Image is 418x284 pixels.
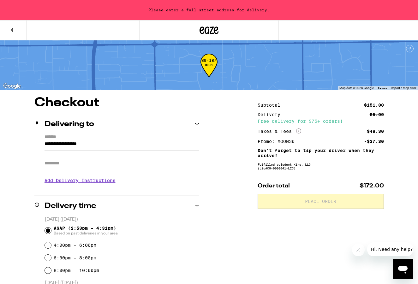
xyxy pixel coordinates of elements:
div: $48.30 [367,129,384,133]
div: $151.00 [364,103,384,107]
iframe: Message from company [367,242,413,256]
div: $5.00 [370,112,384,117]
p: We'll contact you at [PHONE_NUMBER] when we arrive [45,188,199,193]
div: -$27.30 [364,139,384,144]
span: Order total [258,183,290,189]
label: 4:00pm - 6:00pm [54,243,96,248]
h2: Delivering to [45,121,94,128]
h1: Checkout [34,97,199,109]
span: Place Order [305,199,336,204]
a: Open this area in Google Maps (opens a new window) [2,82,22,90]
button: Place Order [258,194,384,209]
div: Taxes & Fees [258,128,301,134]
div: Free delivery for $75+ orders! [258,119,384,123]
span: Based on past deliveries in your area [54,231,118,236]
a: Report a map error [391,86,416,90]
div: Promo: MOON30 [258,139,299,144]
p: [DATE] ([DATE]) [45,216,199,222]
a: Terms [378,86,387,90]
p: Don't forget to tip your driver when they arrive! [258,148,384,158]
h3: Add Delivery Instructions [45,173,199,188]
span: Map data ©2025 Google [339,86,374,90]
h2: Delivery time [45,202,96,210]
iframe: Close message [352,244,365,256]
div: Subtotal [258,103,285,107]
div: 89-187 min [200,58,218,82]
span: $172.00 [360,183,384,189]
img: Google [2,82,22,90]
div: Delivery [258,112,285,117]
iframe: Button to launch messaging window [393,259,413,279]
div: Fulfilled by Budget King, LLC (Lic# C9-0000041-LIC ) [258,163,384,170]
span: ASAP (2:53pm - 4:31pm) [54,226,118,236]
label: 6:00pm - 8:00pm [54,255,96,260]
label: 8:00pm - 10:00pm [54,268,99,273]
